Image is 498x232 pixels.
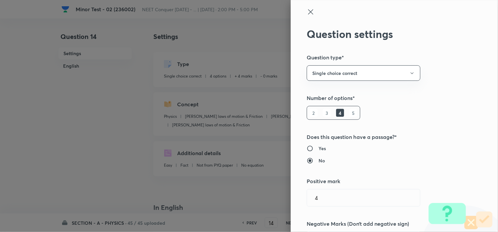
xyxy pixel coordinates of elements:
h5: Positive mark [307,177,460,185]
h5: Does this question have a passage?* [307,133,460,141]
h2: Question settings [307,28,460,40]
h5: Question type* [307,53,460,61]
h6: 5 [349,109,357,117]
h5: Number of options* [307,94,460,102]
h6: 3 [323,109,331,117]
h6: 4 [336,109,344,117]
input: Positive marks [307,189,420,206]
h5: Negative Marks (Don’t add negative sign) [307,220,460,228]
h6: Yes [319,145,326,152]
button: Single choice correct [307,65,420,81]
h6: 2 [310,109,318,117]
h6: No [319,157,325,164]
